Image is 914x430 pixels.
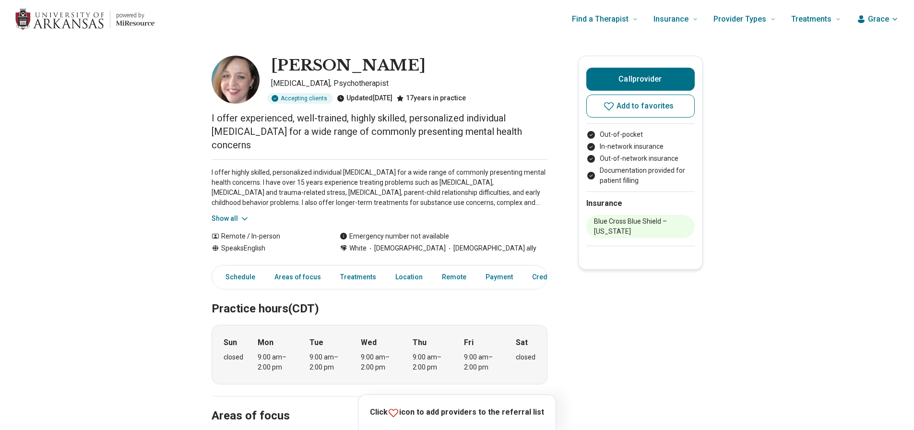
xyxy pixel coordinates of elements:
div: 9:00 am – 2:00 pm [413,352,450,372]
strong: Thu [413,337,427,348]
div: 9:00 am – 2:00 pm [464,352,501,372]
a: Credentials [526,267,580,287]
img: Elizabeth Chaisson, Psychologist [212,56,260,104]
div: Accepting clients [267,93,333,104]
p: I offer experienced, well-trained, highly skilled, personalized individual [MEDICAL_DATA] for a w... [212,111,547,152]
strong: Mon [258,337,273,348]
ul: Payment options [586,130,695,186]
button: Grace [856,13,899,25]
span: Grace [868,13,889,25]
button: Show all [212,214,249,224]
a: Treatments [334,267,382,287]
a: Areas of focus [269,267,327,287]
div: Speaks English [212,243,320,253]
h1: [PERSON_NAME] [271,56,426,76]
span: [DEMOGRAPHIC_DATA] ally [446,243,536,253]
div: 17 years in practice [396,93,466,104]
h2: Practice hours (CDT) [212,278,547,317]
button: Add to favorites [586,95,695,118]
p: Click icon to add providers to the referral list [370,406,544,418]
li: Out-of-network insurance [586,154,695,164]
span: Provider Types [713,12,766,26]
li: Out-of-pocket [586,130,695,140]
span: Find a Therapist [572,12,629,26]
div: 9:00 am – 2:00 pm [309,352,346,372]
a: Remote [436,267,472,287]
strong: Fri [464,337,474,348]
span: [DEMOGRAPHIC_DATA] [367,243,446,253]
span: White [349,243,367,253]
a: Schedule [214,267,261,287]
span: Add to favorites [617,102,674,110]
div: closed [516,352,535,362]
h2: Insurance [586,198,695,209]
div: Updated [DATE] [337,93,392,104]
a: Location [390,267,428,287]
div: When does the program meet? [212,325,547,384]
a: Home page [15,4,154,35]
p: I offer highly skilled, personalized individual [MEDICAL_DATA] for a wide range of commonly prese... [212,167,547,208]
h2: Areas of focus [212,385,547,424]
span: Insurance [653,12,688,26]
div: 9:00 am – 2:00 pm [361,352,398,372]
strong: Sat [516,337,528,348]
strong: Wed [361,337,377,348]
div: 9:00 am – 2:00 pm [258,352,295,372]
strong: Sun [224,337,237,348]
li: Blue Cross Blue Shield – [US_STATE] [586,215,695,238]
strong: Tue [309,337,323,348]
div: closed [224,352,243,362]
p: [MEDICAL_DATA], Psychotherapist [271,78,547,89]
a: Payment [480,267,519,287]
button: Callprovider [586,68,695,91]
li: In-network insurance [586,142,695,152]
li: Documentation provided for patient filling [586,166,695,186]
div: Emergency number not available [340,231,449,241]
span: Treatments [791,12,831,26]
div: Remote / In-person [212,231,320,241]
p: powered by [116,12,154,19]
